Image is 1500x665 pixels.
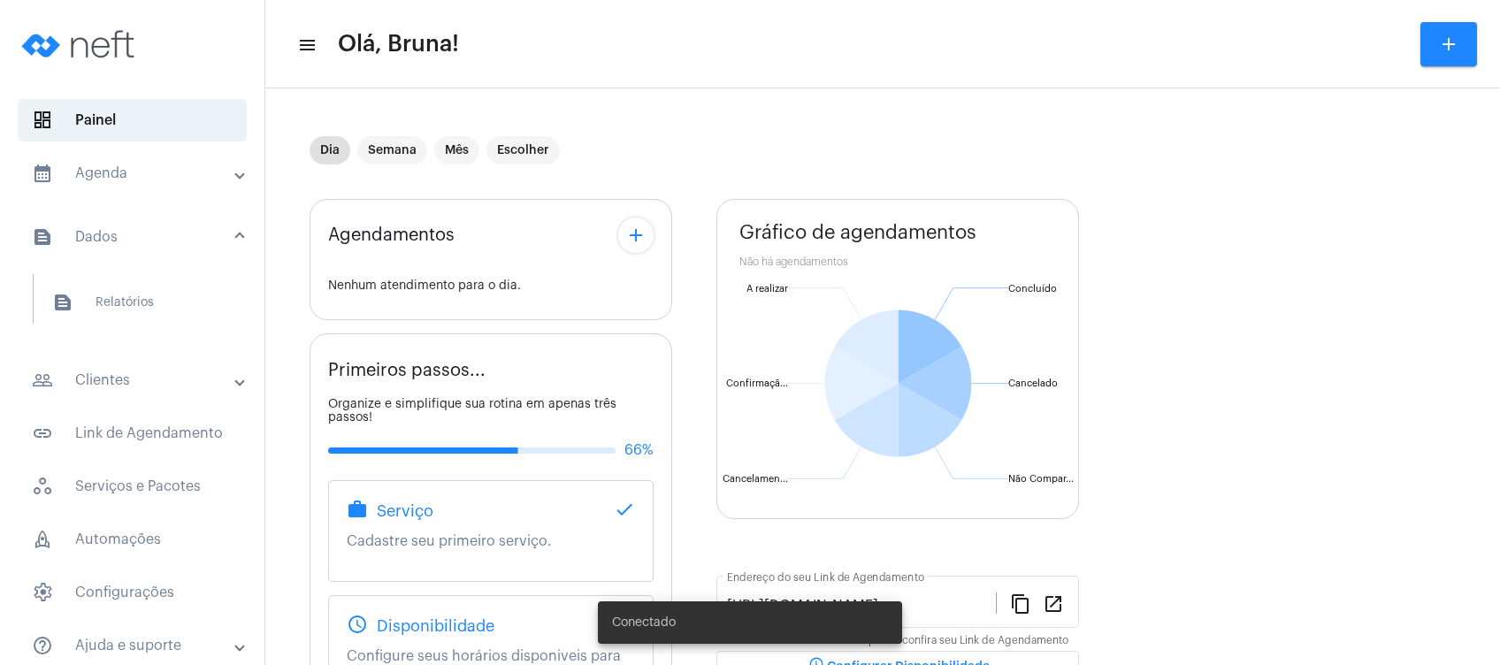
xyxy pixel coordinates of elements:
[1008,474,1074,484] text: Não Compar...
[32,635,236,656] mat-panel-title: Ajuda e suporte
[18,465,247,508] span: Serviços e Pacotes
[11,152,264,195] mat-expansion-panel-header: sidenav iconAgenda
[32,226,236,248] mat-panel-title: Dados
[486,136,560,164] mat-chip: Escolher
[52,292,73,313] mat-icon: sidenav icon
[347,499,368,520] mat-icon: work
[1008,284,1057,294] text: Concluído
[32,163,236,184] mat-panel-title: Agenda
[434,136,479,164] mat-chip: Mês
[32,476,53,497] span: sidenav icon
[723,474,788,484] text: Cancelamen...
[377,502,433,520] span: Serviço
[11,359,264,401] mat-expansion-panel-header: sidenav iconClientes
[624,442,654,458] span: 66%
[1010,592,1031,614] mat-icon: content_copy
[32,370,236,391] mat-panel-title: Clientes
[32,370,53,391] mat-icon: sidenav icon
[347,533,635,549] p: Cadastre seu primeiro serviço.
[614,499,635,520] mat-icon: done
[854,635,1068,647] mat-hint: Copie ou confira seu Link de Agendamento
[746,284,788,294] text: A realizar
[377,617,494,635] span: Disponibilidade
[14,9,147,80] img: logo-neft-novo-2.png
[38,281,225,324] span: Relatórios
[357,136,427,164] mat-chip: Semana
[739,222,976,243] span: Gráfico de agendamentos
[347,614,368,635] mat-icon: schedule
[32,423,53,444] mat-icon: sidenav icon
[1008,378,1058,388] text: Cancelado
[328,279,654,293] div: Nenhum atendimento para o dia.
[11,265,264,348] div: sidenav iconDados
[328,361,486,380] span: Primeiros passos...
[1438,34,1459,55] mat-icon: add
[32,529,53,550] span: sidenav icon
[338,30,459,58] span: Olá, Bruna!
[18,412,247,455] span: Link de Agendamento
[726,378,788,389] text: Confirmaçã...
[18,518,247,561] span: Automações
[32,582,53,603] span: sidenav icon
[612,614,676,631] span: Conectado
[32,110,53,131] span: sidenav icon
[18,99,247,141] span: Painel
[297,34,315,56] mat-icon: sidenav icon
[310,136,350,164] mat-chip: Dia
[32,635,53,656] mat-icon: sidenav icon
[32,163,53,184] mat-icon: sidenav icon
[18,571,247,614] span: Configurações
[32,226,53,248] mat-icon: sidenav icon
[625,225,647,246] mat-icon: add
[11,209,264,265] mat-expansion-panel-header: sidenav iconDados
[328,398,616,424] span: Organize e simplifique sua rotina em apenas três passos!
[1043,592,1064,614] mat-icon: open_in_new
[328,225,455,245] span: Agendamentos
